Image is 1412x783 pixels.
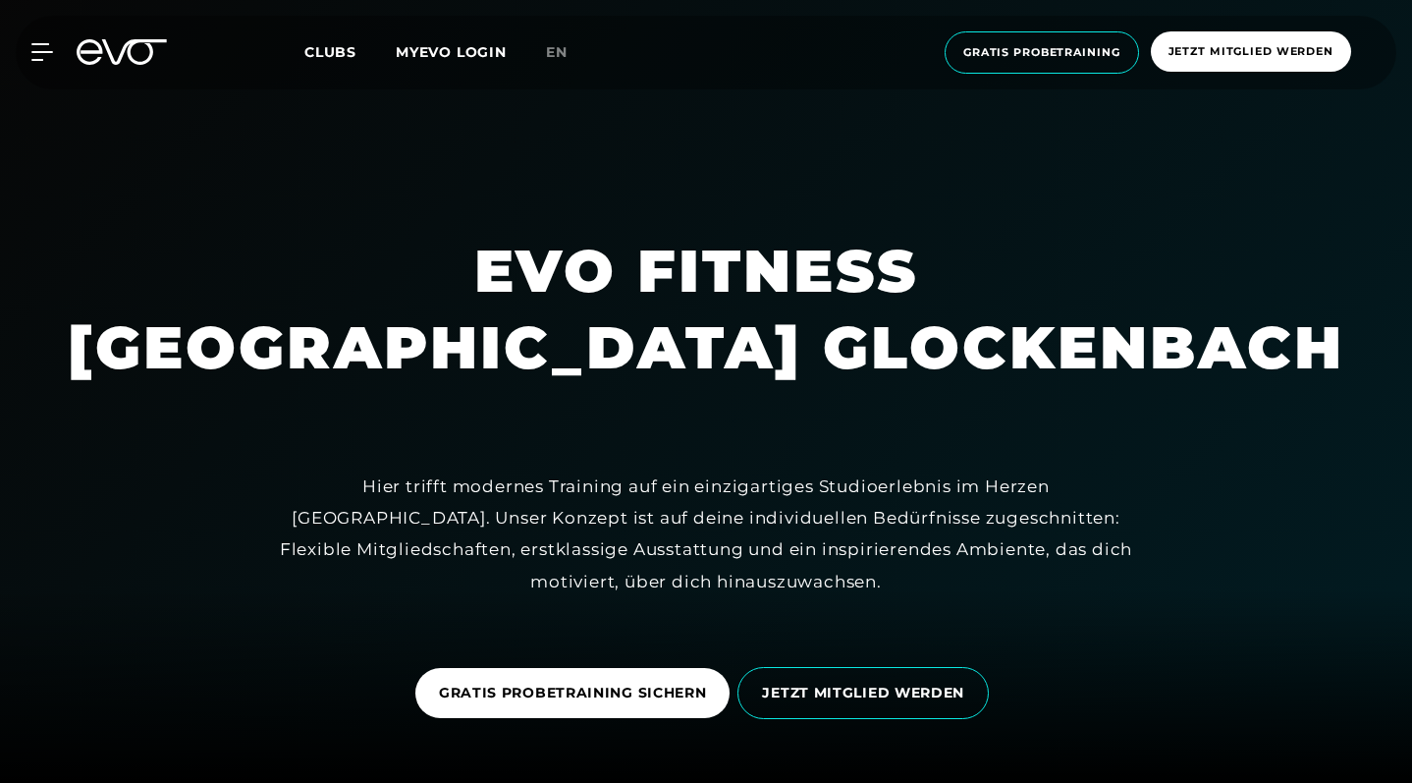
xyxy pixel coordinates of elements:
a: en [546,41,591,64]
div: Hier trifft modernes Training auf ein einzigartiges Studioerlebnis im Herzen [GEOGRAPHIC_DATA]. U... [264,471,1148,597]
span: Gratis Probetraining [963,44,1120,61]
span: Jetzt Mitglied werden [1168,43,1333,60]
span: en [546,43,568,61]
a: JETZT MITGLIED WERDEN [737,652,997,734]
span: Clubs [304,43,356,61]
a: MYEVO LOGIN [396,43,507,61]
a: Clubs [304,42,396,61]
a: Gratis Probetraining [939,31,1145,74]
a: Jetzt Mitglied werden [1145,31,1357,74]
span: GRATIS PROBETRAINING SICHERN [439,683,707,703]
span: JETZT MITGLIED WERDEN [762,683,964,703]
h1: EVO FITNESS [GEOGRAPHIC_DATA] GLOCKENBACH [68,233,1344,386]
a: GRATIS PROBETRAINING SICHERN [415,653,738,733]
